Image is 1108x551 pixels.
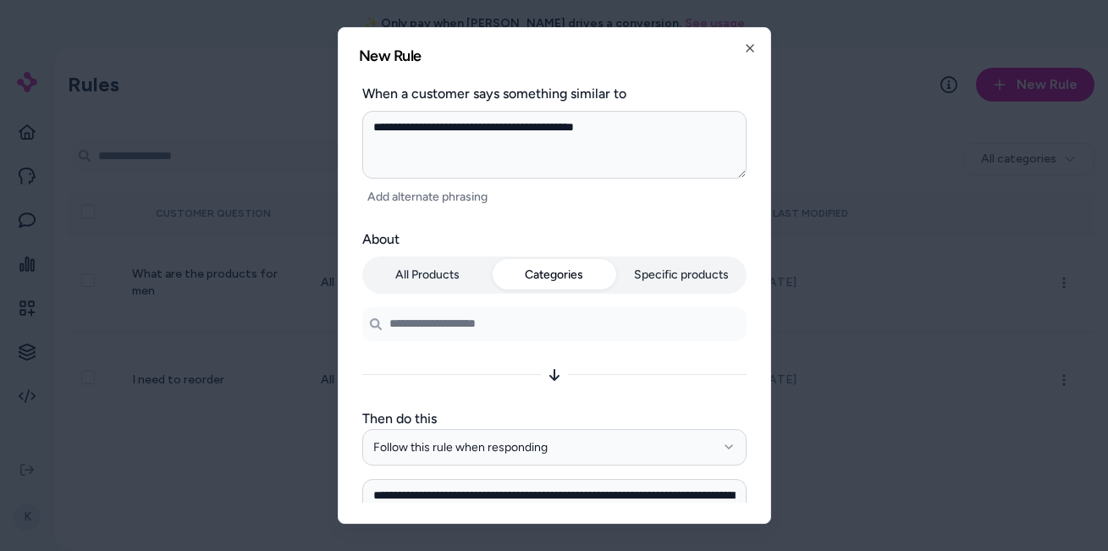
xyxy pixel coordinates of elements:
[362,84,747,104] label: When a customer says something similar to
[366,260,489,290] button: All Products
[493,260,616,290] button: Categories
[362,229,747,250] label: About
[359,48,750,63] h2: New Rule
[362,185,493,209] button: Add alternate phrasing
[362,409,747,429] label: Then do this
[620,260,743,290] button: Specific products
